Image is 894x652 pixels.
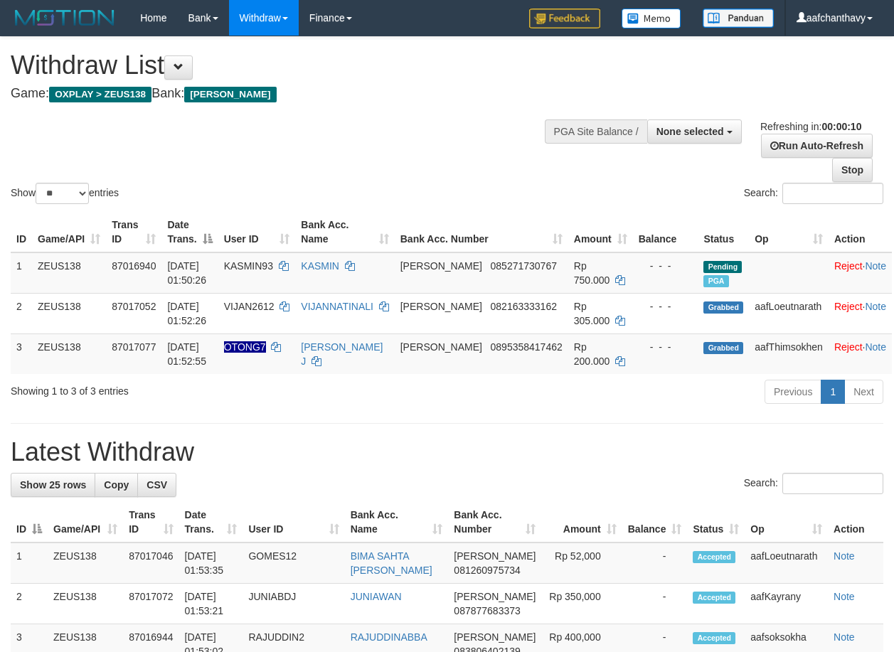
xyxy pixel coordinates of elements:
[95,473,138,497] a: Copy
[301,301,373,312] a: VIJANNATINALI
[703,261,742,273] span: Pending
[112,301,156,312] span: 87017052
[137,473,176,497] a: CSV
[218,212,296,252] th: User ID: activate to sort column ascending
[167,301,206,326] span: [DATE] 01:52:26
[179,502,243,543] th: Date Trans.: activate to sort column ascending
[829,293,892,333] td: ·
[541,543,622,584] td: Rp 52,000
[622,502,688,543] th: Balance: activate to sort column ascending
[541,584,622,624] td: Rp 350,000
[865,341,886,353] a: Note
[295,212,394,252] th: Bank Acc. Name: activate to sort column ascending
[491,260,557,272] span: Copy 085271730767 to clipboard
[541,502,622,543] th: Amount: activate to sort column ascending
[622,584,688,624] td: -
[703,342,743,354] span: Grabbed
[400,260,482,272] span: [PERSON_NAME]
[400,301,482,312] span: [PERSON_NAME]
[639,259,693,273] div: - - -
[834,301,863,312] a: Reject
[529,9,600,28] img: Feedback.jpg
[351,550,432,576] a: BIMA SAHTA [PERSON_NAME]
[351,591,402,602] a: JUNIAWAN
[106,212,161,252] th: Trans ID: activate to sort column ascending
[11,293,32,333] td: 2
[834,591,855,602] a: Note
[693,592,735,604] span: Accepted
[834,550,855,562] a: Note
[224,301,275,312] span: VIJAN2612
[400,341,482,353] span: [PERSON_NAME]
[243,543,344,584] td: GOMES12
[454,550,536,562] span: [PERSON_NAME]
[703,275,728,287] span: Marked by aafkaynarin
[760,121,861,132] span: Refreshing in:
[545,119,647,144] div: PGA Site Balance /
[703,9,774,28] img: panduan.png
[11,502,48,543] th: ID: activate to sort column descending
[844,380,883,404] a: Next
[834,341,863,353] a: Reject
[123,584,179,624] td: 87017072
[454,565,520,576] span: Copy 081260975734 to clipboard
[11,183,119,204] label: Show entries
[48,584,123,624] td: ZEUS138
[112,260,156,272] span: 87016940
[745,543,828,584] td: aafLoeutnarath
[32,212,106,252] th: Game/API: activate to sort column ascending
[568,212,633,252] th: Amount: activate to sort column ascending
[345,502,449,543] th: Bank Acc. Name: activate to sort column ascending
[829,252,892,294] td: ·
[351,631,427,643] a: RAJUDDINABBA
[687,502,745,543] th: Status: activate to sort column ascending
[865,260,886,272] a: Note
[32,333,106,374] td: ZEUS138
[167,260,206,286] span: [DATE] 01:50:26
[622,9,681,28] img: Button%20Memo.svg
[179,543,243,584] td: [DATE] 01:53:35
[693,551,735,563] span: Accepted
[11,584,48,624] td: 2
[829,333,892,374] td: ·
[865,301,886,312] a: Note
[745,502,828,543] th: Op: activate to sort column ascending
[454,591,536,602] span: [PERSON_NAME]
[744,473,883,494] label: Search:
[179,584,243,624] td: [DATE] 01:53:21
[821,121,861,132] strong: 00:00:10
[11,543,48,584] td: 1
[821,380,845,404] a: 1
[761,134,873,158] a: Run Auto-Refresh
[633,212,698,252] th: Balance
[167,341,206,367] span: [DATE] 01:52:55
[123,543,179,584] td: 87017046
[11,473,95,497] a: Show 25 rows
[161,212,218,252] th: Date Trans.: activate to sort column descending
[647,119,742,144] button: None selected
[32,252,106,294] td: ZEUS138
[448,502,541,543] th: Bank Acc. Number: activate to sort column ascending
[745,584,828,624] td: aafKayrany
[574,341,610,367] span: Rp 200.000
[574,301,610,326] span: Rp 305.000
[11,87,582,101] h4: Game: Bank:
[693,632,735,644] span: Accepted
[48,502,123,543] th: Game/API: activate to sort column ascending
[11,51,582,80] h1: Withdraw List
[639,299,693,314] div: - - -
[765,380,821,404] a: Previous
[639,340,693,354] div: - - -
[834,631,855,643] a: Note
[11,252,32,294] td: 1
[454,631,536,643] span: [PERSON_NAME]
[749,212,829,252] th: Op: activate to sort column ascending
[698,212,749,252] th: Status
[744,183,883,204] label: Search:
[184,87,276,102] span: [PERSON_NAME]
[749,293,829,333] td: aafLoeutnarath
[104,479,129,491] span: Copy
[243,584,344,624] td: JUNIABDJ
[11,378,362,398] div: Showing 1 to 3 of 3 entries
[11,7,119,28] img: MOTION_logo.png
